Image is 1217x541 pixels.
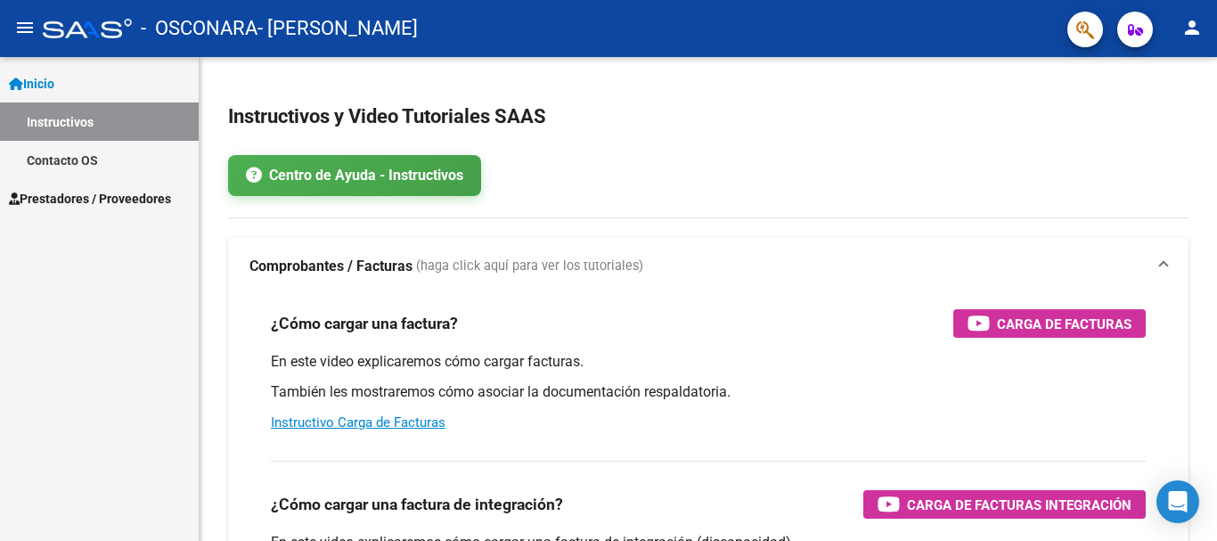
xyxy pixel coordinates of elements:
button: Carga de Facturas [953,309,1146,338]
mat-icon: menu [14,17,36,38]
a: Instructivo Carga de Facturas [271,414,445,430]
span: (haga click aquí para ver los tutoriales) [416,257,643,276]
mat-icon: person [1181,17,1203,38]
h3: ¿Cómo cargar una factura? [271,311,458,336]
span: Carga de Facturas Integración [907,494,1131,516]
span: Carga de Facturas [997,313,1131,335]
h3: ¿Cómo cargar una factura de integración? [271,492,563,517]
p: También les mostraremos cómo asociar la documentación respaldatoria. [271,382,1146,402]
span: Prestadores / Proveedores [9,189,171,209]
p: En este video explicaremos cómo cargar facturas. [271,352,1146,372]
strong: Comprobantes / Facturas [249,257,412,276]
button: Carga de Facturas Integración [863,490,1146,519]
div: Open Intercom Messenger [1156,480,1199,523]
span: - [PERSON_NAME] [257,9,418,48]
span: Inicio [9,74,54,94]
span: - OSCONARA [141,9,257,48]
a: Centro de Ayuda - Instructivos [228,155,481,196]
h2: Instructivos y Video Tutoriales SAAS [228,100,1188,134]
mat-expansion-panel-header: Comprobantes / Facturas (haga click aquí para ver los tutoriales) [228,238,1188,295]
